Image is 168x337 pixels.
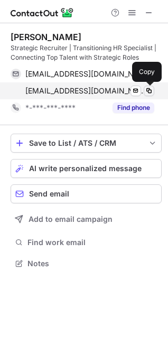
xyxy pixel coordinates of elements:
div: [PERSON_NAME] [11,32,81,42]
span: Find work email [27,238,157,247]
button: AI write personalized message [11,159,162,178]
button: save-profile-one-click [11,134,162,153]
button: Notes [11,256,162,271]
span: [EMAIL_ADDRESS][DOMAIN_NAME] [25,69,146,79]
button: Reveal Button [113,102,154,113]
span: Send email [29,190,69,198]
span: Notes [27,259,157,268]
button: Find work email [11,235,162,250]
img: ContactOut v5.3.10 [11,6,74,19]
span: AI write personalized message [29,164,142,173]
div: Strategic Recruiter | Transitioning HR Specialist | Connecting Top Talent with Strategic Roles [11,43,162,62]
button: Add to email campaign [11,210,162,229]
div: Save to List / ATS / CRM [29,139,143,147]
button: Send email [11,184,162,203]
span: Add to email campaign [29,215,113,223]
span: [EMAIL_ADDRESS][DOMAIN_NAME] [25,86,146,96]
